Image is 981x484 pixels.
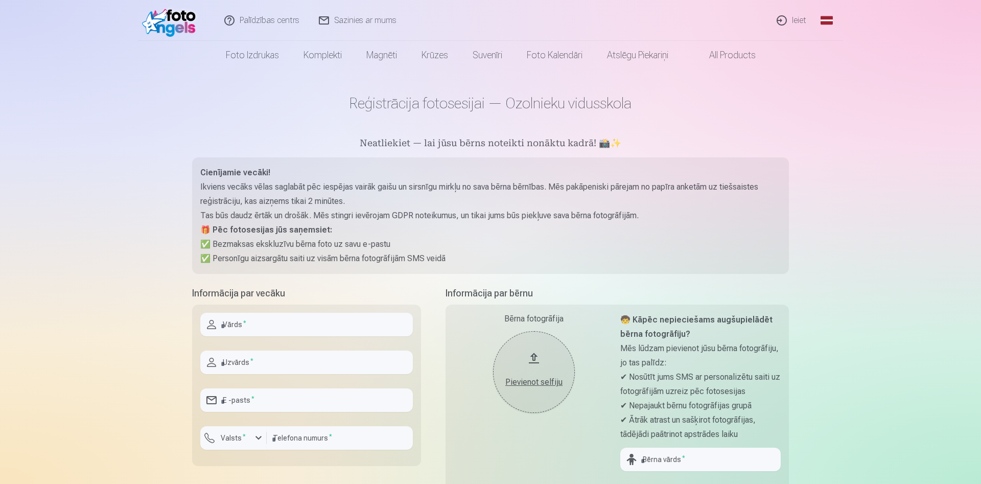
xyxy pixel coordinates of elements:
[354,41,409,70] a: Magnēti
[192,137,789,151] h5: Neatliekiet — lai jūsu bērns noteikti nonāktu kadrā! 📸✨
[200,225,332,235] strong: 🎁 Pēc fotosesijas jūs saņemsiet:
[595,41,681,70] a: Atslēgu piekariņi
[200,237,781,251] p: ✅ Bezmaksas ekskluzīvu bērna foto uz savu e-pastu
[454,313,614,325] div: Bērna fotogrāfija
[446,286,789,301] h5: Informācija par bērnu
[192,286,421,301] h5: Informācija par vecāku
[200,251,781,266] p: ✅ Personīgu aizsargātu saiti uz visām bērna fotogrāfijām SMS veidā
[681,41,768,70] a: All products
[200,180,781,209] p: Ikviens vecāks vēlas saglabāt pēc iespējas vairāk gaišu un sirsnīgu mirkļu no sava bērna bērnības...
[620,413,781,442] p: ✔ Ātrāk atrast un sašķirot fotogrāfijas, tādējādi paātrinot apstrādes laiku
[503,376,565,388] div: Pievienot selfiju
[192,94,789,112] h1: Reģistrācija fotosesijai — Ozolnieku vidusskola
[291,41,354,70] a: Komplekti
[214,41,291,70] a: Foto izdrukas
[493,331,575,413] button: Pievienot selfiju
[200,209,781,223] p: Tas būs daudz ērtāk un drošāk. Mēs stingri ievērojam GDPR noteikumus, un tikai jums būs piekļuve ...
[217,433,250,443] label: Valsts
[620,399,781,413] p: ✔ Nepajaukt bērnu fotogrāfijas grupā
[620,315,773,339] strong: 🧒 Kāpēc nepieciešams augšupielādēt bērna fotogrāfiju?
[409,41,460,70] a: Krūzes
[200,426,267,450] button: Valsts*
[515,41,595,70] a: Foto kalendāri
[200,168,270,177] strong: Cienījamie vecāki!
[460,41,515,70] a: Suvenīri
[620,341,781,370] p: Mēs lūdzam pievienot jūsu bērna fotogrāfiju, jo tas palīdz:
[142,4,201,37] img: /fa1
[620,370,781,399] p: ✔ Nosūtīt jums SMS ar personalizētu saiti uz fotogrāfijām uzreiz pēc fotosesijas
